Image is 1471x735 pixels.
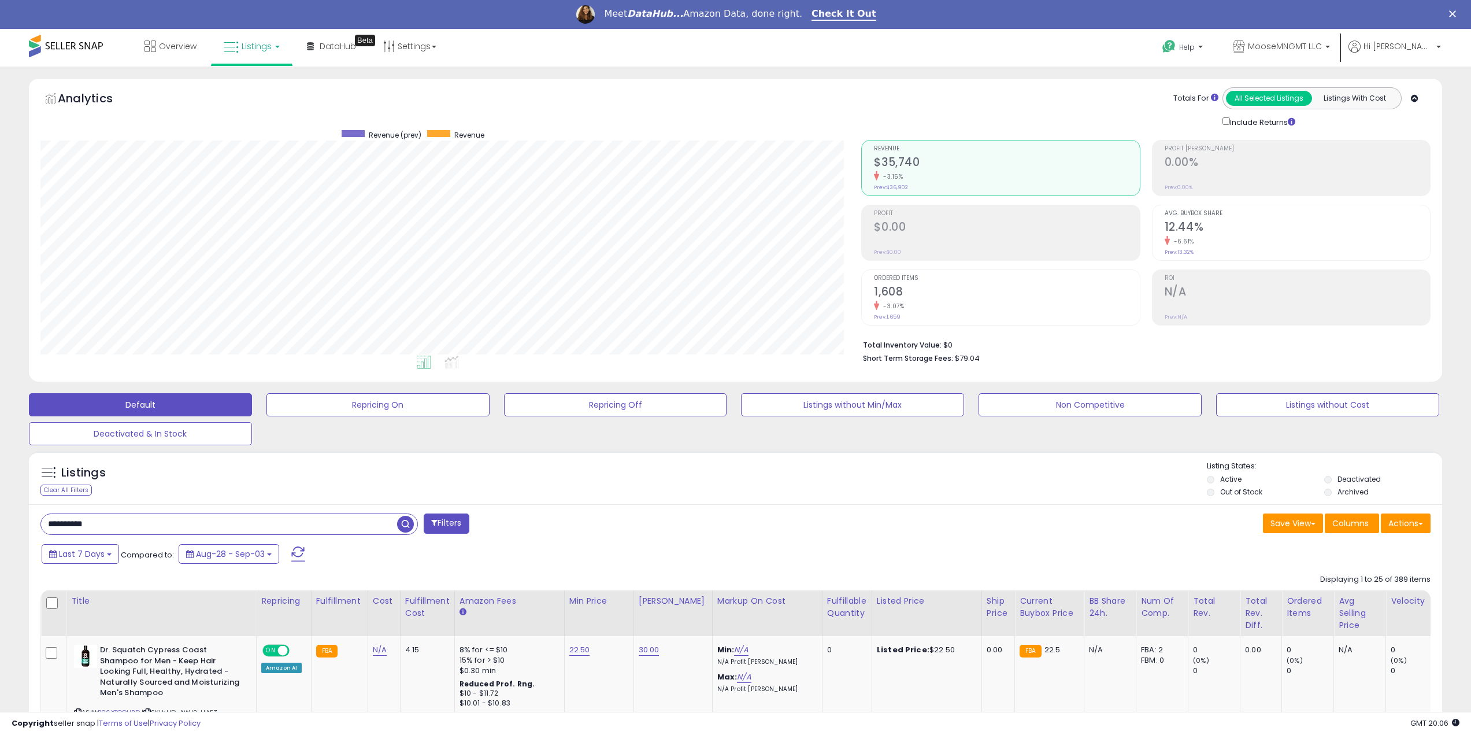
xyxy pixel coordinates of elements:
[1020,595,1079,619] div: Current Buybox Price
[717,658,813,666] p: N/A Profit [PERSON_NAME]
[1337,487,1369,497] label: Archived
[424,514,469,534] button: Filters
[1165,275,1430,282] span: ROI
[569,595,629,607] div: Min Price
[863,340,942,350] b: Total Inventory Value:
[460,655,555,666] div: 15% for > $10
[877,645,973,655] div: $22.50
[1165,156,1430,171] h2: 0.00%
[121,549,174,560] span: Compared to:
[1141,595,1183,619] div: Num of Comp.
[1165,184,1192,191] small: Prev: 0.00%
[1173,93,1218,104] div: Totals For
[12,718,54,729] strong: Copyright
[59,548,105,560] span: Last 7 Days
[1449,10,1461,17] div: Close
[717,685,813,693] p: N/A Profit [PERSON_NAME]
[879,172,903,181] small: -3.15%
[375,29,445,64] a: Settings
[827,645,863,655] div: 0
[1339,645,1377,655] div: N/A
[373,644,387,656] a: N/A
[405,645,446,655] div: 4.15
[460,699,555,708] div: $10.01 - $10.83
[1141,645,1179,655] div: FBA: 2
[40,485,92,496] div: Clear All Filters
[261,595,306,607] div: Repricing
[1263,514,1323,533] button: Save View
[460,595,560,607] div: Amazon Fees
[1363,40,1433,52] span: Hi [PERSON_NAME]
[627,8,683,19] i: DataHub...
[955,353,980,364] span: $79.04
[369,130,421,140] span: Revenue (prev)
[1193,656,1209,665] small: (0%)
[1287,666,1333,676] div: 0
[1089,645,1127,655] div: N/A
[179,544,279,564] button: Aug-28 - Sep-03
[142,708,217,717] span: | SKU: UD-AWJ2-HAFZ
[264,646,278,656] span: ON
[373,595,395,607] div: Cost
[987,595,1010,619] div: Ship Price
[460,689,555,699] div: $10 - $11.72
[42,544,119,564] button: Last 7 Days
[1179,42,1195,52] span: Help
[261,663,302,673] div: Amazon AI
[405,595,450,619] div: Fulfillment Cost
[717,644,735,655] b: Min:
[1391,645,1437,655] div: 0
[1165,313,1187,320] small: Prev: N/A
[460,679,535,689] b: Reduced Prof. Rng.
[74,645,97,668] img: 411oaQzDZOS._SL40_.jpg
[1391,666,1437,676] div: 0
[569,644,590,656] a: 22.50
[215,29,288,64] a: Listings
[1165,146,1430,152] span: Profit [PERSON_NAME]
[1339,595,1381,631] div: Avg Selling Price
[504,393,727,416] button: Repricing Off
[242,40,272,52] span: Listings
[99,718,148,729] a: Terms of Use
[1332,518,1369,529] span: Columns
[1391,595,1433,607] div: Velocity
[98,708,140,718] a: B06XTQQHBD
[874,146,1139,152] span: Revenue
[1287,595,1329,619] div: Ordered Items
[266,393,490,416] button: Repricing On
[454,130,484,140] span: Revenue
[12,718,201,729] div: seller snap | |
[1224,29,1339,67] a: MooseMNGMT LLC
[58,90,135,109] h5: Analytics
[712,590,822,636] th: The percentage added to the cost of goods (COGS) that forms the calculator for Min & Max prices.
[639,595,707,607] div: [PERSON_NAME]
[460,666,555,676] div: $0.30 min
[1165,220,1430,236] h2: 12.44%
[1165,210,1430,217] span: Avg. Buybox Share
[979,393,1202,416] button: Non Competitive
[874,249,901,256] small: Prev: $0.00
[355,35,375,46] div: Tooltip anchor
[71,595,251,607] div: Title
[877,644,929,655] b: Listed Price:
[863,337,1422,351] li: $0
[1325,514,1379,533] button: Columns
[863,353,953,363] b: Short Term Storage Fees:
[874,210,1139,217] span: Profit
[827,595,867,619] div: Fulfillable Quantity
[159,40,197,52] span: Overview
[877,595,977,607] div: Listed Price
[1337,474,1381,484] label: Deactivated
[1216,393,1439,416] button: Listings without Cost
[320,40,356,52] span: DataHub
[1020,645,1041,658] small: FBA
[812,8,876,21] a: Check It Out
[1245,595,1277,631] div: Total Rev. Diff.
[61,465,106,481] h5: Listings
[316,645,338,658] small: FBA
[874,156,1139,171] h2: $35,740
[734,644,748,656] a: N/A
[196,548,265,560] span: Aug-28 - Sep-03
[136,29,205,64] a: Overview
[1165,285,1430,301] h2: N/A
